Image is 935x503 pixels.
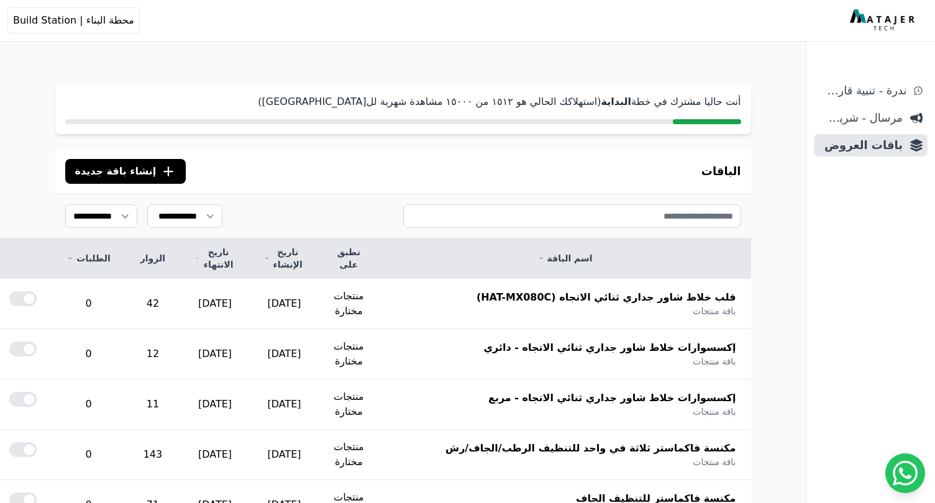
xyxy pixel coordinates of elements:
[319,279,379,329] td: منتجات مختارة
[125,279,180,329] td: 42
[819,109,903,127] span: مرسال - شريط دعاية
[250,329,319,379] td: [DATE]
[180,279,250,329] td: [DATE]
[52,279,125,329] td: 0
[7,7,140,34] button: محطة البناء | Build Station
[180,430,250,480] td: [DATE]
[319,238,379,279] th: تطبق على
[65,159,186,184] button: إنشاء باقة جديدة
[319,329,379,379] td: منتجات مختارة
[250,430,319,480] td: [DATE]
[850,9,918,32] img: MatajerTech Logo
[125,238,180,279] th: الزوار
[125,329,180,379] td: 12
[693,355,736,368] span: باقة منتجات
[483,340,736,355] span: إكسسوارات خلاط شاور جداري ثنائي الاتجاه - دائري
[701,163,741,180] h3: الباقات
[66,252,110,265] a: الطلبات
[693,456,736,468] span: باقة منتجات
[65,94,741,109] p: أنت حاليا مشترك في خطة (استهلاكك الحالي هو ١٥١٢ من ١٥۰۰۰ مشاهدة شهرية لل[GEOGRAPHIC_DATA])
[13,13,134,28] span: محطة البناء | Build Station
[693,406,736,418] span: باقة منتجات
[125,379,180,430] td: 11
[52,329,125,379] td: 0
[693,305,736,317] span: باقة منتجات
[319,430,379,480] td: منتجات مختارة
[394,252,736,265] a: اسم الباقة
[488,391,736,406] span: إكسسوارات خلاط شاور جداري ثنائي الاتجاه - مربع
[180,329,250,379] td: [DATE]
[250,279,319,329] td: [DATE]
[819,82,906,99] span: ندرة - تنبية قارب علي النفاذ
[52,379,125,430] td: 0
[265,246,304,271] a: تاريخ الإنشاء
[819,137,903,154] span: باقات العروض
[180,379,250,430] td: [DATE]
[250,379,319,430] td: [DATE]
[477,290,736,305] span: قلب خلاط شاور جداري ثنائي الاتجاه (HAT-MX080C)
[52,430,125,480] td: 0
[75,164,157,179] span: إنشاء باقة جديدة
[195,246,235,271] a: تاريخ الانتهاء
[125,430,180,480] td: 143
[445,441,736,456] span: مكنسة فاكماستر ثلاثة في واحد للتنظيف الرطب/الجاف/رش
[601,96,631,107] strong: البداية
[319,379,379,430] td: منتجات مختارة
